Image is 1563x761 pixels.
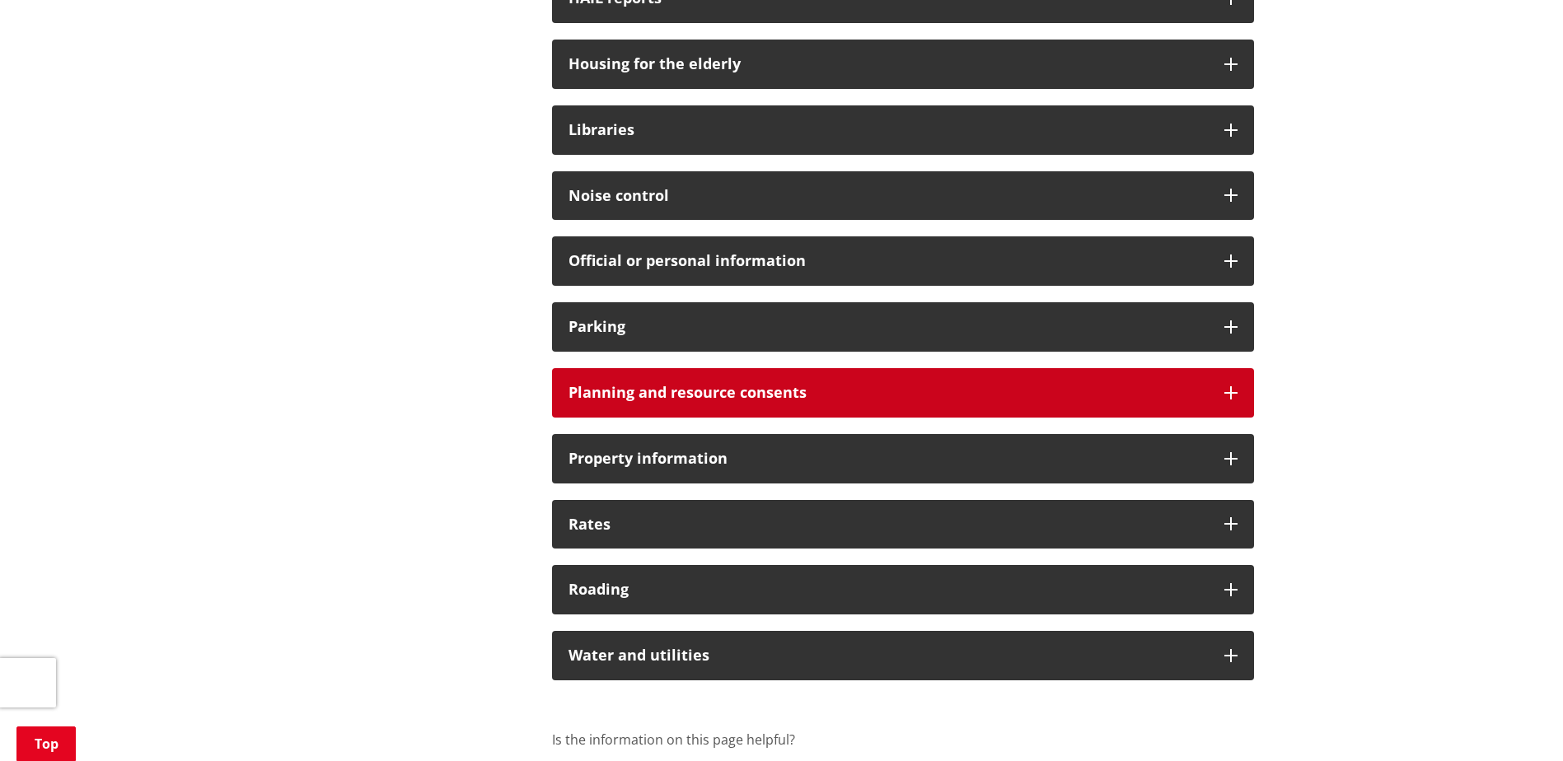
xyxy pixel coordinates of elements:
h3: Libraries [569,122,1208,138]
h3: Official or personal information [569,253,1208,269]
h3: Roading [569,581,1208,598]
a: Top [16,726,76,761]
h3: Property information [569,451,1208,467]
h3: Rates [569,516,1208,533]
h3: Housing for the elderly [569,56,1208,72]
h3: Water and utilities [569,647,1208,664]
h3: Noise control [569,188,1208,204]
iframe: Messenger Launcher [1487,692,1547,751]
h3: Planning and resource consents [569,385,1208,401]
p: Is the information on this page helpful? [552,730,1254,749]
h3: Parking [569,319,1208,335]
